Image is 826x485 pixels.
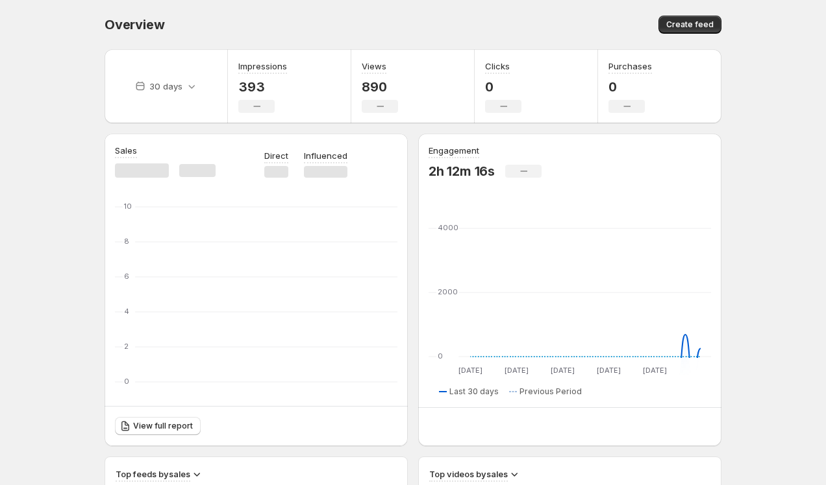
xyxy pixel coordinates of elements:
text: 8 [124,237,129,246]
span: Create feed [666,19,714,30]
p: Influenced [304,149,347,162]
a: View full report [115,417,201,435]
text: [DATE] [643,366,667,375]
h3: Purchases [608,60,652,73]
text: [DATE] [505,366,529,375]
p: 0 [485,79,521,95]
text: 0 [438,351,443,361]
p: 30 days [149,80,182,93]
p: Direct [264,149,288,162]
h3: Impressions [238,60,287,73]
p: 0 [608,79,652,95]
span: View full report [133,421,193,431]
text: 2000 [438,287,458,296]
h3: Top videos by sales [429,467,508,480]
text: 4000 [438,223,458,232]
h3: Sales [115,144,137,157]
p: 2h 12m 16s [429,163,495,179]
p: 393 [238,79,287,95]
h3: Engagement [429,144,479,157]
p: 890 [362,79,398,95]
text: 2 [124,342,129,351]
h3: Clicks [485,60,510,73]
span: Overview [105,17,164,32]
text: 10 [124,202,132,211]
h3: Top feeds by sales [116,467,190,480]
text: [DATE] [458,366,482,375]
text: [DATE] [551,366,575,375]
h3: Views [362,60,386,73]
text: [DATE] [597,366,621,375]
text: 0 [124,377,129,386]
span: Last 30 days [449,386,499,397]
span: Previous Period [519,386,582,397]
text: 6 [124,272,129,281]
text: 4 [124,307,129,316]
button: Create feed [658,16,721,34]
